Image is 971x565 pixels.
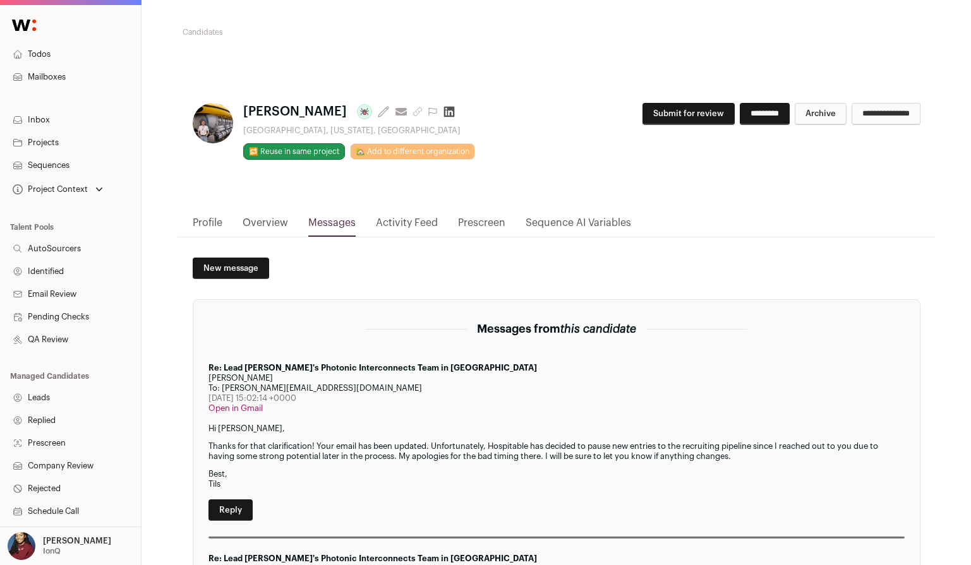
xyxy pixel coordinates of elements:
[208,373,905,383] div: [PERSON_NAME]
[642,103,735,125] button: Submit for review
[243,103,347,121] span: [PERSON_NAME]
[243,215,288,237] a: Overview
[10,181,106,198] button: Open dropdown
[193,258,269,279] a: New message
[208,441,905,461] p: Thanks for that clarification! Your email has been updated. Unfortunately, Hospitable has decided...
[43,536,111,546] p: [PERSON_NAME]
[43,546,61,556] p: IonQ
[243,143,345,160] button: 🔂 Reuse in same project
[193,103,233,143] img: 9277625dc50f6f6251820445533c4bdc6adadbff031c4c0fe8fa04b44cc57920
[560,323,636,335] span: this candidate
[208,554,905,564] div: Re: Lead [PERSON_NAME]'s Photonic Interconnects Team in [GEOGRAPHIC_DATA]
[308,215,356,237] a: Messages
[243,126,475,136] div: [GEOGRAPHIC_DATA], [US_STATE], [GEOGRAPHIC_DATA]
[5,532,114,560] button: Open dropdown
[8,532,35,560] img: 10010497-medium_jpg
[208,424,905,434] p: Hi [PERSON_NAME],
[208,404,263,412] a: Open in Gmail
[477,320,636,338] h2: Messages from
[208,469,905,489] p: Best, Tils
[208,393,905,403] div: [DATE] 15:02:14 +0000
[458,215,505,237] a: Prescreen
[5,13,43,38] img: Wellfound
[208,383,905,393] div: To: [PERSON_NAME][EMAIL_ADDRESS][DOMAIN_NAME]
[208,363,905,373] div: Re: Lead [PERSON_NAME]'s Photonic Interconnects Team in [GEOGRAPHIC_DATA]
[193,215,222,237] a: Profile
[183,27,432,37] h2: Candidates
[350,143,475,160] a: 🏡 Add to different organization
[376,215,438,237] a: Activity Feed
[795,103,847,125] button: Archive
[208,499,253,521] a: Reply
[10,184,88,194] div: Project Context
[526,215,631,237] a: Sequence AI Variables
